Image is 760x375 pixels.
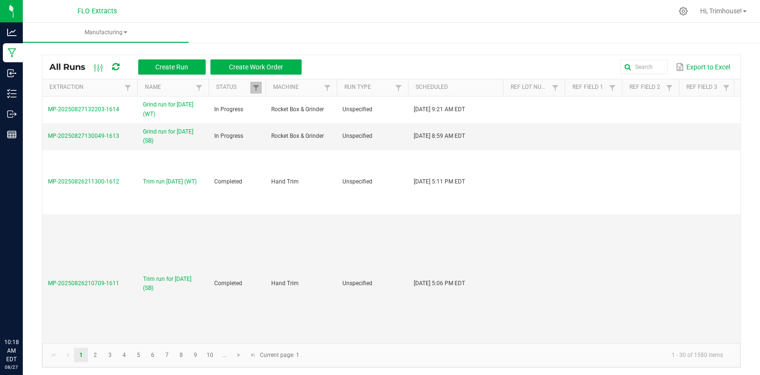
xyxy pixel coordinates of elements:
span: Manufacturing [23,29,189,37]
div: Manage settings [677,7,689,16]
span: In Progress [214,133,243,139]
inline-svg: Inbound [7,68,17,78]
span: Go to the next page [235,351,243,359]
a: StatusSortable [216,84,250,91]
a: Go to the next page [232,348,246,362]
a: Manufacturing [23,23,189,43]
a: Filter [122,82,133,94]
a: Page 7 [160,348,174,362]
a: ScheduledSortable [416,84,499,91]
a: Page 4 [117,348,131,362]
span: In Progress [214,106,243,113]
a: NameSortable [145,84,193,91]
span: [DATE] 8:59 AM EDT [414,133,465,139]
p: 08/27 [4,364,19,371]
span: Trim run for [DATE] (SB) [143,275,203,293]
span: Create Work Order [229,63,283,71]
a: Filter [721,82,732,94]
a: Page 2 [88,348,102,362]
span: Grind run for [DATE] (SB) [143,127,203,145]
span: FLO Extracts [77,7,117,15]
span: [DATE] 5:11 PM EDT [414,178,465,185]
kendo-pager: Current page: 1 [42,343,741,367]
inline-svg: Outbound [7,109,17,119]
a: Run TypeSortable [344,84,392,91]
span: Hand Trim [271,178,299,185]
span: Completed [214,178,242,185]
span: Completed [214,280,242,287]
a: Ref Field 2Sortable [629,84,663,91]
span: Unspecified [342,133,372,139]
a: Go to the last page [246,348,260,362]
input: Search [620,60,668,74]
button: Create Work Order [210,59,302,75]
span: MP-20250826210709-1611 [48,280,119,287]
span: Unspecified [342,178,372,185]
span: Grind run for [DATE] (WT) [143,100,203,118]
a: Filter [607,82,618,94]
a: Page 11 [218,348,231,362]
span: Rocket Box & Grinder [271,106,324,113]
button: Export to Excel [674,59,732,75]
inline-svg: Inventory [7,89,17,98]
span: Go to the last page [249,351,257,359]
div: All Runs [49,59,309,75]
a: Page 10 [203,348,217,362]
a: Page 5 [132,348,145,362]
a: Filter [393,82,404,94]
a: Filter [664,82,675,94]
inline-svg: Reports [7,130,17,139]
span: MP-20250827132203-1614 [48,106,119,113]
span: Rocket Box & Grinder [271,133,324,139]
iframe: Resource center [9,299,38,327]
span: MP-20250827130049-1613 [48,133,119,139]
span: Create Run [155,63,188,71]
a: Filter [250,82,262,94]
a: Filter [322,82,333,94]
a: MachineSortable [273,84,321,91]
span: Unspecified [342,280,372,287]
a: Ref Field 3Sortable [686,84,720,91]
span: [DATE] 9:21 AM EDT [414,106,465,113]
a: Filter [193,82,205,94]
p: 10:18 AM EDT [4,338,19,364]
span: Trim run [DATE] (WT) [143,177,197,186]
a: ExtractionSortable [49,84,122,91]
a: Page 3 [103,348,117,362]
a: Filter [550,82,561,94]
span: Unspecified [342,106,372,113]
span: Hi, Trimhouse! [700,7,742,15]
button: Create Run [138,59,206,75]
span: MP-20250826211300-1612 [48,178,119,185]
a: Page 6 [146,348,160,362]
kendo-pager-info: 1 - 30 of 1580 items [305,347,731,363]
span: Hand Trim [271,280,299,287]
a: Ref Lot NumberSortable [511,84,549,91]
a: Page 8 [174,348,188,362]
span: [DATE] 5:06 PM EDT [414,280,465,287]
a: Page 1 [74,348,88,362]
inline-svg: Analytics [7,28,17,37]
a: Page 9 [189,348,202,362]
a: Ref Field 1Sortable [572,84,606,91]
inline-svg: Manufacturing [7,48,17,58]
